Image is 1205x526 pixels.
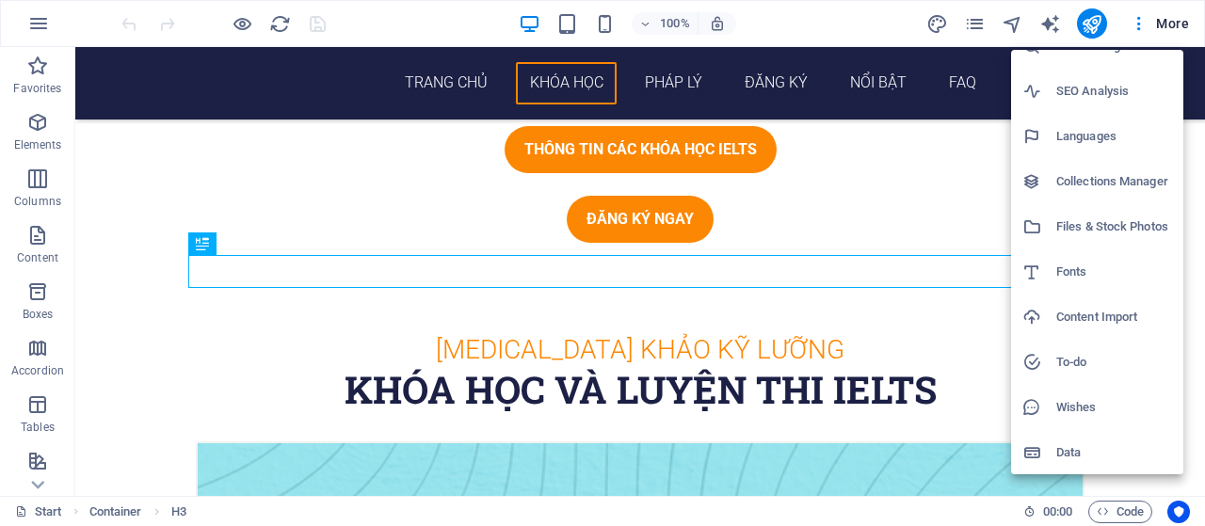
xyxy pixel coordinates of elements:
h6: Files & Stock Photos [1056,215,1172,238]
h6: Collections Manager [1056,170,1172,193]
h6: Fonts [1056,261,1172,283]
h6: Languages [1056,125,1172,148]
h6: To-do [1056,351,1172,374]
h6: Wishes [1056,396,1172,419]
h6: Data [1056,441,1172,464]
h6: Content Import [1056,306,1172,328]
h6: SEO Analysis [1056,80,1172,103]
